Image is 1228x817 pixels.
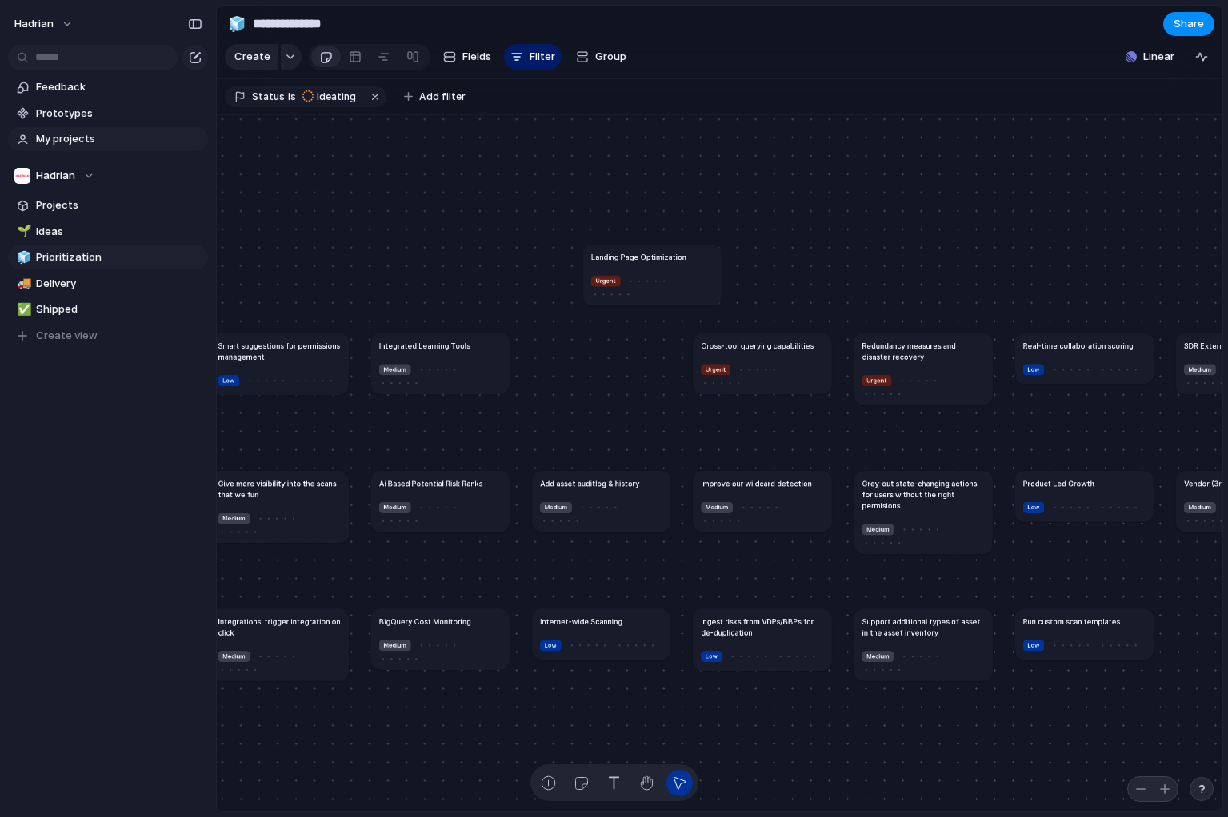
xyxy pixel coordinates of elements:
span: is [288,90,296,104]
span: Add filter [419,90,466,104]
span: Medium [222,652,245,660]
button: Filter [504,44,562,70]
span: Medium [545,503,567,512]
a: 🧊Prioritization [8,245,208,269]
h1: Ai Based Potential Risk Ranks [379,478,482,489]
span: Feedback [36,79,202,95]
h1: Product Led Growth [1023,478,1094,489]
button: Medium [698,500,734,514]
button: Medium [377,500,413,514]
button: Low [538,638,563,652]
button: Ideating [298,88,366,106]
div: 🧊 [228,13,246,34]
a: ✅Shipped [8,297,208,321]
button: Add filter [394,86,475,108]
h1: Real-time collaboration scoring [1023,340,1134,351]
span: Low [222,376,234,385]
span: Shipped [36,301,202,317]
button: Medium [1182,362,1218,377]
button: Share [1163,12,1214,36]
h1: Add asset auditlog & history [540,478,639,489]
h1: Smart suggestions for permissions management [218,340,341,362]
span: Low [1028,365,1040,373]
span: Filter [530,49,555,65]
span: Prototypes [36,106,202,122]
span: Medium [706,503,728,512]
h1: Internet-wide Scanning [540,616,622,627]
button: Urgent [589,273,623,288]
button: Medium [538,500,574,514]
button: is [285,88,299,106]
button: 🌱 [14,224,30,240]
div: ✅ [17,301,28,319]
span: Group [595,49,626,65]
span: Medium [384,640,406,649]
button: Fields [437,44,498,70]
button: 🚚 [14,276,30,292]
span: Prioritization [36,249,202,265]
a: Projects [8,193,208,217]
a: 🌱Ideas [8,220,208,244]
h1: Integrations: trigger integration on click [218,616,341,638]
h1: Support additional types of asset in the asset inventory [862,616,985,638]
button: Medium [216,648,252,663]
span: Medium [384,503,406,512]
button: Low [698,648,724,663]
h1: Integrated Learning Tools [379,340,470,351]
span: Ideating [317,90,356,104]
button: Create view [8,324,208,348]
span: Hadrian [36,168,75,184]
span: Status [252,90,285,104]
h1: Give more visibility into the scans that we fun [218,478,341,500]
button: ✅ [14,301,30,317]
span: Linear [1143,49,1174,65]
button: Medium [216,511,252,525]
h1: Improve our wildcard detection [701,478,812,489]
button: Low [1021,362,1046,377]
span: Medium [222,514,245,523]
span: Urgent [706,365,726,373]
span: Medium [866,652,889,660]
button: Medium [1182,500,1218,514]
h1: Grey-out state-changing actions for users without the right permisions [862,478,985,511]
h1: Cross-tool querying capabilities [701,340,814,351]
span: Low [706,652,718,660]
button: 🧊 [224,11,250,37]
span: Low [1028,503,1040,512]
span: Hadrian [14,16,54,32]
button: Urgent [860,373,894,387]
h1: BigQuery Cost Monitoring [379,616,471,627]
button: Linear [1119,45,1181,69]
span: Urgent [866,376,886,385]
span: Fields [462,49,491,65]
span: Medium [384,365,406,373]
a: 🚚Delivery [8,272,208,296]
span: Low [1028,640,1040,649]
a: Prototypes [8,102,208,126]
span: Create view [36,328,98,344]
div: 🌱 [17,222,28,241]
span: Create [234,49,270,65]
button: Medium [860,522,896,536]
button: Urgent [698,362,733,377]
h1: Landing Page Optimization [591,251,686,262]
button: Hadrian [8,164,208,188]
button: Hadrian [7,11,82,37]
button: Medium [860,648,896,663]
span: Ideas [36,224,202,240]
span: Medium [1189,365,1211,373]
button: Low [1021,500,1046,514]
h1: Redundancy measures and disaster recovery [862,340,985,362]
h1: Run custom scan templates [1023,616,1120,627]
span: Delivery [36,276,202,292]
button: Low [1021,638,1046,652]
button: Medium [377,362,413,377]
span: Medium [866,524,889,533]
button: Medium [377,638,413,652]
span: Low [545,640,557,649]
button: 🧊 [14,249,30,265]
span: Urgent [596,277,616,285]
